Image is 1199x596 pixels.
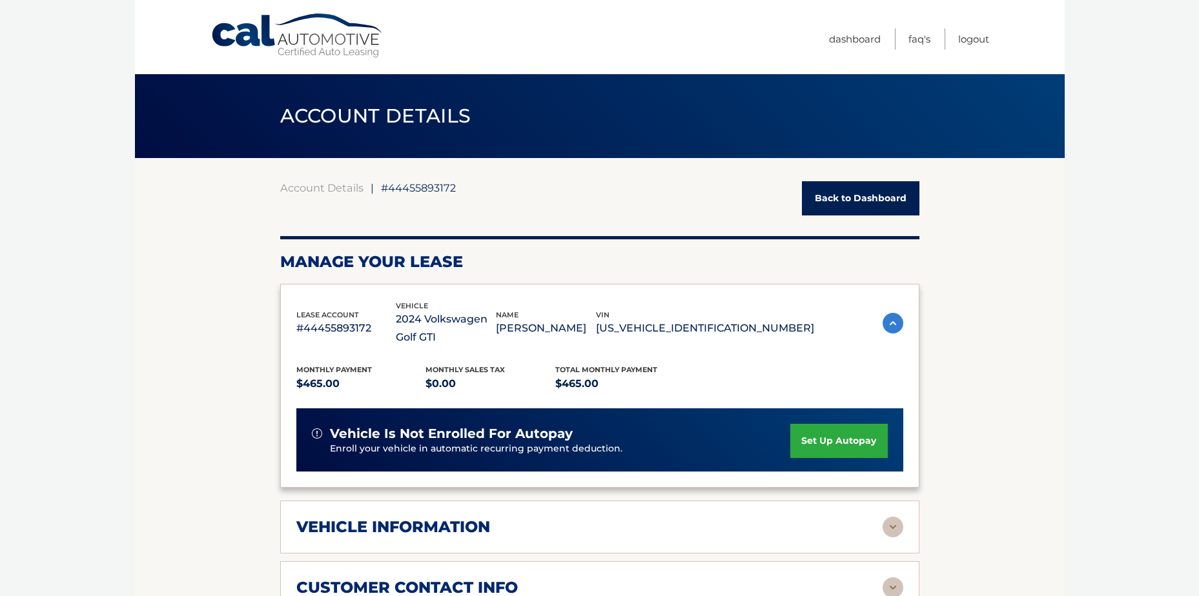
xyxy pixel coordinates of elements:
p: Enroll your vehicle in automatic recurring payment deduction. [330,442,791,456]
a: FAQ's [908,28,930,50]
p: [PERSON_NAME] [496,319,596,337]
a: Dashboard [829,28,881,50]
p: $465.00 [296,375,426,393]
span: Monthly Payment [296,365,372,374]
p: 2024 Volkswagen Golf GTI [396,310,496,346]
img: accordion-rest.svg [883,517,903,537]
a: Back to Dashboard [802,181,919,215]
span: name [496,310,518,319]
a: set up autopay [790,424,887,458]
span: #44455893172 [381,181,456,194]
span: vin [596,310,610,319]
a: Cal Automotive [210,13,385,59]
span: vehicle is not enrolled for autopay [330,426,573,442]
img: accordion-active.svg [883,313,903,333]
h2: Manage Your Lease [280,252,919,272]
h2: vehicle information [296,517,490,537]
span: | [371,181,374,194]
a: Account Details [280,181,364,194]
p: [US_VEHICLE_IDENTIFICATION_NUMBER] [596,319,814,337]
span: ACCOUNT DETAILS [280,104,471,128]
a: Logout [958,28,989,50]
span: Total Monthly Payment [555,365,657,374]
p: $0.00 [425,375,555,393]
img: alert-white.svg [312,428,322,439]
span: vehicle [396,301,428,310]
span: lease account [296,310,359,319]
span: Monthly sales Tax [425,365,505,374]
p: #44455893172 [296,319,396,337]
p: $465.00 [555,375,685,393]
